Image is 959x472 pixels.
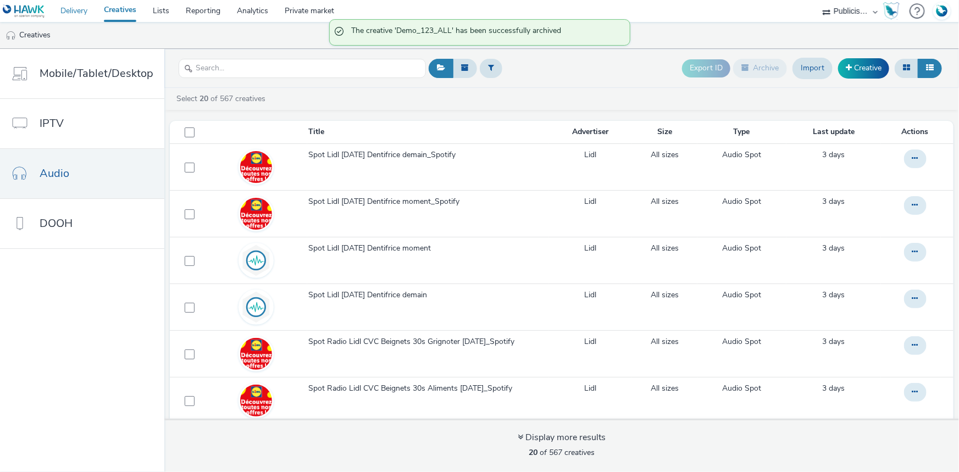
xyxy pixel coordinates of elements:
[682,59,730,77] button: Export ID
[823,383,845,393] span: 3 days
[823,196,845,207] span: 3 days
[518,431,606,444] div: Display more results
[651,336,679,347] a: All sizes
[823,149,845,160] span: 3 days
[786,121,882,143] th: Last update
[881,121,954,143] th: Actions
[308,290,431,301] span: Spot Lidl [DATE] Dentifrice demain
[585,383,597,394] a: Lidl
[883,2,900,20] img: Hawk Academy
[918,59,942,77] button: Table
[308,336,519,347] span: Spot Radio Lidl CVC Beignets 30s Grignoter [DATE]_Spotify
[838,58,889,78] a: Creative
[240,385,272,417] img: bccd6b86-898b-456c-820f-9dcc0c8e12e6.jpg
[823,290,845,301] a: 12 September 2025, 16:04
[240,338,272,370] img: f7678752-f204-4565-9b24-7c4ef4f1181f.jpg
[308,383,548,399] a: Spot Radio Lidl CVC Beignets 30s Aliments [DATE]_Spotify
[651,149,679,160] a: All sizes
[352,25,619,40] span: The creative 'Demo_123_ALL' has been successfully archived
[585,290,597,301] a: Lidl
[585,196,597,207] a: Lidl
[529,447,595,458] span: of 567 creatives
[722,149,761,160] a: Audio Spot
[651,196,679,207] a: All sizes
[308,243,548,259] a: Spot Lidl [DATE] Dentifrice moment
[823,290,845,300] span: 3 days
[240,291,272,323] img: audio.svg
[722,383,761,394] a: Audio Spot
[823,196,845,207] a: 12 September 2025, 16:31
[40,115,64,131] span: IPTV
[722,336,761,347] a: Audio Spot
[651,383,679,394] a: All sizes
[308,196,548,213] a: Spot Lidl [DATE] Dentifrice moment_Spotify
[308,243,435,254] span: Spot Lidl [DATE] Dentifrice moment
[585,243,597,254] a: Lidl
[529,447,537,458] strong: 20
[651,290,679,301] a: All sizes
[895,59,918,77] button: Grid
[240,198,272,230] img: 0e161438-7cd0-4b45-bbdb-ad21cf70a3f8.jpg
[308,196,464,207] span: Spot Lidl [DATE] Dentifrice moment_Spotify
[733,59,787,77] button: Archive
[240,151,272,183] img: 959b40b5-4d87-4450-bcd5-fbeadf90458c.jpg
[240,245,272,276] img: audio.svg
[934,3,950,19] img: Account FR
[722,290,761,301] a: Audio Spot
[651,243,679,254] a: All sizes
[308,149,460,160] span: Spot Lidl [DATE] Dentifrice demain_Spotify
[585,149,597,160] a: Lidl
[308,149,548,166] a: Spot Lidl [DATE] Dentifrice demain_Spotify
[823,149,845,160] a: 12 September 2025, 16:31
[823,243,845,254] a: 12 September 2025, 16:04
[308,336,548,353] a: Spot Radio Lidl CVC Beignets 30s Grignoter [DATE]_Spotify
[722,196,761,207] a: Audio Spot
[308,383,517,394] span: Spot Radio Lidl CVC Beignets 30s Aliments [DATE]_Spotify
[883,2,904,20] a: Hawk Academy
[792,58,833,79] a: Import
[40,65,153,81] span: Mobile/Tablet/Desktop
[823,336,845,347] span: 3 days
[722,243,761,254] a: Audio Spot
[179,59,426,78] input: Search...
[549,121,632,143] th: Advertiser
[632,121,697,143] th: Size
[823,383,845,394] a: 12 September 2025, 15:25
[40,215,73,231] span: DOOH
[5,30,16,41] img: audio
[585,336,597,347] a: Lidl
[308,290,548,306] a: Spot Lidl [DATE] Dentifrice demain
[3,4,45,18] img: undefined Logo
[199,93,208,104] strong: 20
[175,93,270,104] a: Select of 567 creatives
[823,243,845,253] span: 3 days
[40,165,69,181] span: Audio
[823,336,845,347] a: 12 September 2025, 15:25
[697,121,786,143] th: Type
[307,121,549,143] th: Title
